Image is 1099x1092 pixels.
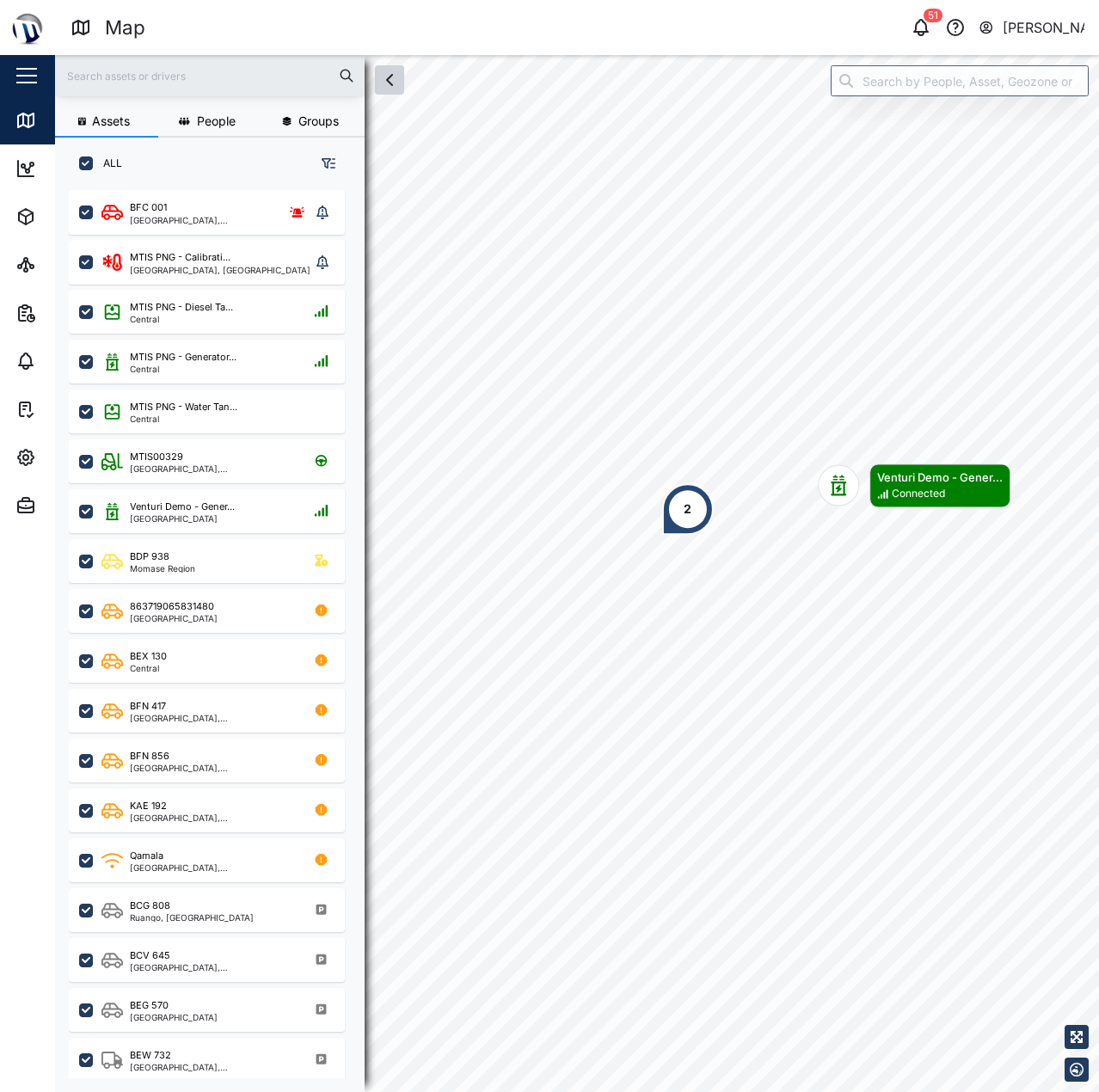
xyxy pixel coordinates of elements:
[130,1063,294,1071] div: [GEOGRAPHIC_DATA], [GEOGRAPHIC_DATA]
[130,714,294,722] div: [GEOGRAPHIC_DATA], [GEOGRAPHIC_DATA]
[45,496,95,515] div: Admin
[105,13,145,43] div: Map
[130,599,214,614] div: 863719065831480
[130,250,230,265] div: MTIS PNG - Calibrati...
[130,649,167,664] div: BEX 130
[978,15,1085,40] button: [PERSON_NAME]
[130,913,254,922] div: Ruango, [GEOGRAPHIC_DATA]
[55,55,1099,1092] canvas: Map
[818,463,1010,507] div: Map marker
[130,1013,218,1021] div: [GEOGRAPHIC_DATA]
[130,564,195,573] div: Momase Region
[130,200,167,215] div: BFC 001
[130,699,166,714] div: BFN 417
[130,500,235,514] div: Venturi Demo - Gener...
[924,9,942,22] div: 51
[130,614,218,623] div: [GEOGRAPHIC_DATA]
[298,115,339,127] span: Groups
[662,483,714,535] div: Map marker
[130,799,167,813] div: KAE 192
[9,9,46,46] img: Main Logo
[130,400,237,414] div: MTIS PNG - Water Tan...
[130,764,294,772] div: [GEOGRAPHIC_DATA], [GEOGRAPHIC_DATA]
[130,549,169,564] div: BDP 938
[45,352,98,371] div: Alarms
[130,849,163,863] div: Qamala
[197,115,236,127] span: People
[45,207,98,226] div: Assets
[130,216,270,224] div: [GEOGRAPHIC_DATA], [GEOGRAPHIC_DATA]
[130,998,169,1013] div: BEG 570
[92,115,130,127] span: Assets
[130,514,235,523] div: [GEOGRAPHIC_DATA]
[892,487,945,503] div: Connected
[130,664,167,672] div: Central
[45,448,106,467] div: Settings
[130,350,236,365] div: MTIS PNG - Generator...
[65,63,354,89] input: Search assets or drivers
[45,304,103,322] div: Reports
[45,111,83,130] div: Map
[130,813,294,822] div: [GEOGRAPHIC_DATA], [GEOGRAPHIC_DATA]
[130,1048,171,1063] div: BEW 732
[130,414,237,423] div: Central
[130,365,236,373] div: Central
[69,184,364,1078] div: grid
[1003,17,1085,39] div: [PERSON_NAME]
[130,266,310,274] div: [GEOGRAPHIC_DATA], [GEOGRAPHIC_DATA]
[877,469,1003,486] div: Venturi Demo - Gener...
[130,863,294,872] div: [GEOGRAPHIC_DATA], [GEOGRAPHIC_DATA]
[45,159,122,178] div: Dashboard
[93,156,122,170] label: ALL
[684,500,691,518] div: 2
[831,65,1089,96] input: Search by People, Asset, Geozone or Place
[130,450,183,464] div: MTIS00329
[130,948,170,963] div: BCV 645
[130,315,233,323] div: Central
[130,749,169,764] div: BFN 856
[130,963,294,972] div: [GEOGRAPHIC_DATA], [GEOGRAPHIC_DATA]
[130,300,233,315] div: MTIS PNG - Diesel Ta...
[45,400,92,419] div: Tasks
[130,464,294,473] div: [GEOGRAPHIC_DATA], [GEOGRAPHIC_DATA]
[45,255,86,274] div: Sites
[130,899,170,913] div: BCG 808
